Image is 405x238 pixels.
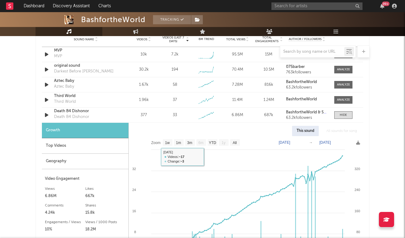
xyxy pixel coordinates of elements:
text: 80 [356,230,360,234]
text: [DATE] [319,140,331,145]
a: Aztec Baby [54,78,117,84]
div: Death B4 Dishonor [54,114,89,120]
div: Comments [45,202,85,209]
input: Search for artists [271,2,362,10]
div: BashfortheWorld [81,15,145,24]
span: Videos (last 7 days) [161,36,185,43]
a: BashfortheWorld [286,80,328,84]
text: Zoom [151,141,161,145]
div: 18.2M [85,226,126,233]
div: Shares [85,202,126,209]
text: 320 [355,167,360,171]
text: 6m [199,141,204,145]
a: original sound [54,63,117,69]
text: [DATE] [279,140,290,145]
text: → [309,140,313,145]
a: BashfortheWorld & SSG Splurge [286,110,328,115]
span: Total Views [226,38,245,41]
strong: 075barber [286,65,305,69]
text: 1m [176,141,181,145]
div: 63.2k followers [286,85,328,90]
a: 075barber [286,65,328,69]
text: All [233,141,237,145]
div: 58 [173,82,177,88]
div: 1.24M [255,97,283,103]
a: Third World [54,93,117,99]
div: This sound [292,126,319,136]
span: Author / Followers [289,37,322,41]
div: Third World [54,99,76,105]
span: Sound Name [74,38,94,41]
div: 1.96k [130,97,158,103]
div: Geography [42,154,128,169]
div: 30.2k [130,67,158,73]
div: 6.86M [223,112,252,118]
text: 1w [165,141,170,145]
text: 32 [132,167,136,171]
strong: BashfortheWorld [286,80,317,84]
text: 24 [132,188,136,192]
div: Likes [85,185,126,193]
div: 763k followers [286,70,328,75]
div: Darkest Before [PERSON_NAME] [54,69,114,75]
div: 11.4M [223,97,252,103]
div: 63.2k followers [286,116,328,120]
text: 240 [355,188,360,192]
text: 1y [222,141,226,145]
div: 33 [173,112,177,118]
div: 687k [255,112,283,118]
div: 377 [130,112,158,118]
button: 99+ [380,4,384,8]
text: 8 [134,230,136,234]
strong: BashfortheWorld & SSG Splurge [286,110,344,114]
div: 15.8k [85,209,126,216]
a: Death B4 Dishonor [54,108,117,114]
text: 16 [132,209,136,213]
div: 667k [85,193,126,200]
text: 3m [187,141,192,145]
div: Views / 1000 Posts [85,219,126,226]
div: 37 [173,97,177,103]
div: 6M Trend [192,37,220,42]
div: 816k [255,82,283,88]
div: 6.86M [45,193,85,200]
text: 160 [355,209,360,213]
div: 10.5M [255,67,283,73]
div: Top Videos [42,138,128,154]
div: 7.28M [223,82,252,88]
span: Videos [137,38,147,41]
div: 194 [172,67,178,73]
div: Video Engagement [45,175,125,183]
div: All sounds for song [322,126,362,136]
span: Total Engagements [255,36,279,43]
div: Views [45,185,85,193]
button: Tracking [153,15,191,24]
strong: BashfortheWorld [286,97,317,101]
div: Growth [42,123,128,138]
text: YTD [209,141,216,145]
div: Engagements / Views [45,219,85,226]
input: Search by song name or URL [280,49,344,54]
a: BashfortheWorld [286,97,328,102]
div: 10% [45,226,85,233]
div: 70.4M [223,67,252,73]
div: 4.24k [45,209,85,216]
div: 99 + [382,2,390,6]
div: 1.67k [130,82,158,88]
div: Aztec Baby [54,84,74,90]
